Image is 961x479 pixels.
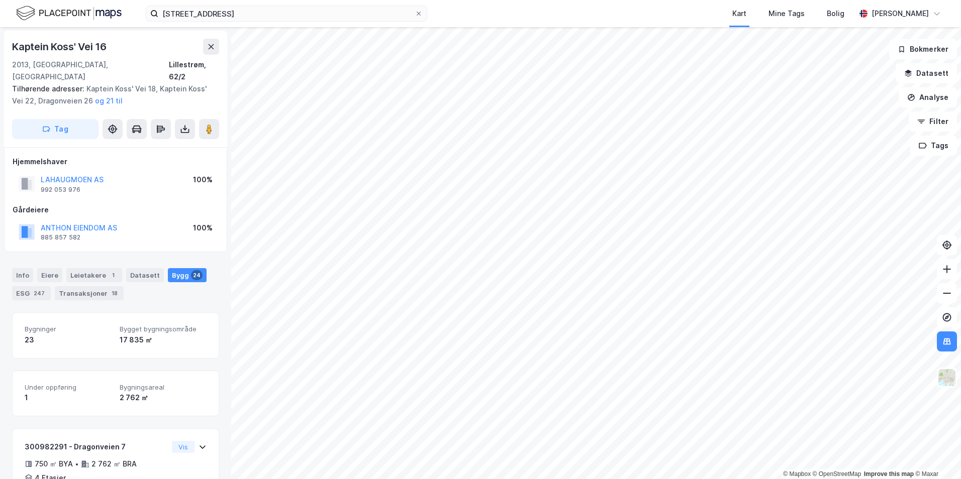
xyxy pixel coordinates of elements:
[193,222,213,234] div: 100%
[12,286,51,300] div: ESG
[168,268,207,282] div: Bygg
[910,136,957,156] button: Tags
[120,392,207,404] div: 2 762 ㎡
[191,270,203,280] div: 24
[864,470,914,477] a: Improve this map
[25,325,112,333] span: Bygninger
[909,111,957,132] button: Filter
[193,174,213,186] div: 100%
[25,383,112,392] span: Under oppføring
[120,334,207,346] div: 17 835 ㎡
[813,470,861,477] a: OpenStreetMap
[783,470,811,477] a: Mapbox
[13,156,219,168] div: Hjemmelshaver
[172,441,195,453] button: Vis
[12,83,211,107] div: Kaptein Koss' Vei 18, Kaptein Koss' Vei 22, Dragonveien 26
[37,268,62,282] div: Eiere
[896,63,957,83] button: Datasett
[108,270,118,280] div: 1
[12,59,169,83] div: 2013, [GEOGRAPHIC_DATA], [GEOGRAPHIC_DATA]
[768,8,805,20] div: Mine Tags
[13,204,219,216] div: Gårdeiere
[25,392,112,404] div: 1
[889,39,957,59] button: Bokmerker
[12,268,33,282] div: Info
[120,383,207,392] span: Bygningsareal
[55,286,124,300] div: Transaksjoner
[911,431,961,479] iframe: Chat Widget
[35,458,73,470] div: 750 ㎡ BYA
[872,8,929,20] div: [PERSON_NAME]
[911,431,961,479] div: Kontrollprogram for chat
[25,441,168,453] div: 300982291 - Dragonveien 7
[169,59,219,83] div: Lillestrøm, 62/2
[158,6,415,21] input: Søk på adresse, matrikkel, gårdeiere, leietakere eller personer
[25,334,112,346] div: 23
[827,8,844,20] div: Bolig
[75,460,79,468] div: •
[120,325,207,333] span: Bygget bygningsområde
[91,458,137,470] div: 2 762 ㎡ BRA
[41,233,80,242] div: 885 857 582
[32,288,47,298] div: 247
[732,8,746,20] div: Kart
[12,119,99,139] button: Tag
[12,84,86,93] span: Tilhørende adresser:
[16,5,122,22] img: logo.f888ab2527a4732fd821a326f86c7f29.svg
[126,268,164,282] div: Datasett
[41,186,80,194] div: 992 053 976
[937,368,956,387] img: Z
[12,39,109,55] div: Kaptein Koss' Vei 16
[899,87,957,107] button: Analyse
[110,288,120,298] div: 18
[66,268,122,282] div: Leietakere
